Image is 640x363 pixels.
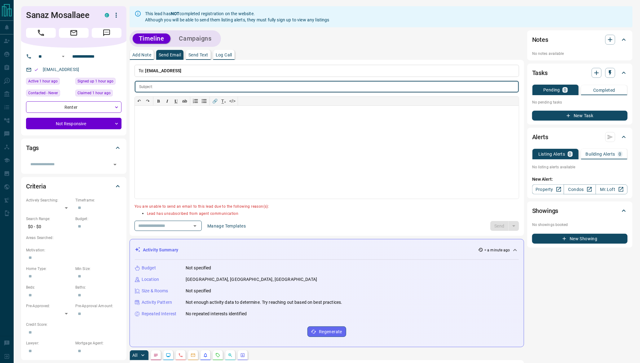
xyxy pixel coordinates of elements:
p: You are unable to send an email to this lead due to the following reason(s): [135,204,519,210]
button: Numbered list [191,97,200,105]
h2: Alerts [532,132,548,142]
button: Campaigns [173,33,218,44]
svg: Requests [215,353,220,358]
p: Home Type: [26,266,72,272]
p: Repeated Interest [142,311,176,317]
p: 0 [564,88,566,92]
p: Pre-Approved: [26,303,72,309]
button: 𝑰 [163,97,172,105]
p: Pending [543,88,560,92]
button: ↷ [143,97,152,105]
button: New Task [532,111,628,121]
p: No repeated interests identified [186,311,247,317]
span: 𝐔 [174,99,178,104]
h2: Tags [26,143,39,153]
button: Open [60,53,67,60]
svg: Opportunities [228,353,233,358]
p: Add Note [132,53,151,57]
p: Budget: [75,216,121,222]
svg: Calls [178,353,183,358]
div: Wed Oct 15 2025 [26,78,72,86]
div: Not Responsive [26,118,121,129]
div: Wed Oct 15 2025 [75,78,121,86]
p: Motivation: [26,247,121,253]
button: Regenerate [307,326,346,337]
button: 🔗 [211,97,219,105]
a: [EMAIL_ADDRESS] [43,67,79,72]
p: Not enough activity data to determine. Try reaching out based on best practices. [186,299,342,306]
p: No notes available [532,51,628,56]
div: Wed Oct 15 2025 [75,90,121,98]
h2: Criteria [26,181,46,191]
p: To: [135,65,519,77]
a: Property [532,184,564,194]
h2: Showings [532,206,558,216]
div: Renter [26,101,121,113]
p: 0 [619,152,621,156]
p: Send Email [159,53,181,57]
p: No showings booked [532,222,628,228]
h2: Notes [532,35,548,45]
button: ab [180,97,189,105]
p: Location [142,276,159,283]
button: ↶ [135,97,143,105]
p: Areas Searched: [26,235,121,241]
p: Not specified [186,265,211,271]
p: Not specified [186,288,211,294]
button: 𝐔 [172,97,180,105]
p: 0 [569,152,572,156]
div: Tasks [532,65,628,80]
p: Pre-Approval Amount: [75,303,121,309]
p: No pending tasks [532,98,628,107]
h2: Tasks [532,68,548,78]
div: Criteria [26,179,121,194]
h1: Sanaz Mosallaee [26,10,95,20]
svg: Agent Actions [240,353,245,358]
div: Alerts [532,130,628,144]
span: Message [92,28,121,38]
span: Active 1 hour ago [28,78,58,84]
p: Actively Searching: [26,197,72,203]
p: All [132,353,137,357]
button: Timeline [133,33,170,44]
p: < a minute ago [484,247,510,253]
svg: Email Valid [34,68,38,72]
svg: Lead Browsing Activity [166,353,171,358]
p: Mortgage Agent: [75,340,121,346]
s: ab [182,99,187,104]
p: New Alert: [532,176,628,183]
svg: Listing Alerts [203,353,208,358]
div: Activity Summary< a minute ago [135,244,519,256]
button: New Showing [532,234,628,244]
button: Open [111,160,119,169]
p: Baths: [75,285,121,290]
div: Tags [26,140,121,155]
div: Notes [532,32,628,47]
button: Manage Templates [204,221,249,231]
p: Completed [593,88,615,92]
span: Claimed 1 hour ago [77,90,111,96]
p: Beds: [26,285,72,290]
p: Activity Pattern [142,299,172,306]
span: Call [26,28,56,38]
button: </> [228,97,237,105]
p: Budget [142,265,156,271]
p: Activity Summary [143,247,178,253]
button: Open [191,222,199,230]
span: Contacted - Never [28,90,58,96]
a: Condos [564,184,596,194]
p: Log Call [216,53,232,57]
p: $0 - $0 [26,222,72,232]
svg: Notes [153,353,158,358]
button: 𝐁 [154,97,163,105]
svg: Emails [191,353,196,358]
p: Send Text [188,53,208,57]
p: Size & Rooms [142,288,168,294]
p: Search Range: [26,216,72,222]
span: Email [59,28,89,38]
p: [GEOGRAPHIC_DATA], [GEOGRAPHIC_DATA], [GEOGRAPHIC_DATA] [186,276,317,283]
div: condos.ca [105,13,109,17]
button: T̲ₓ [219,97,228,105]
button: Bullet list [200,97,209,105]
p: Min Size: [75,266,121,272]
